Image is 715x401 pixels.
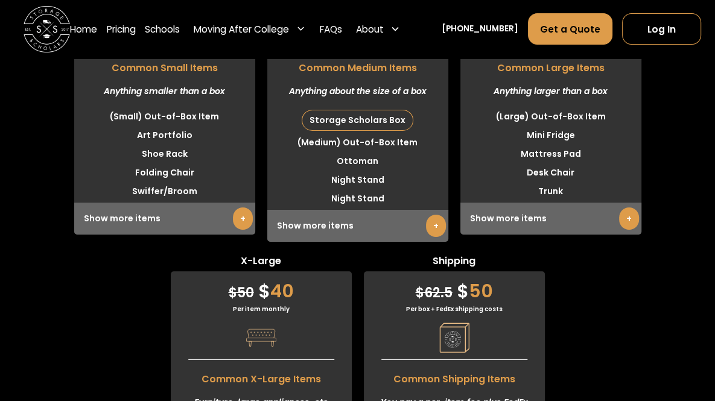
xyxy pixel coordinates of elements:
li: Mattress Pad [460,145,641,163]
div: Per item monthly [171,305,352,314]
span: Common Large Items [460,55,641,75]
li: (Medium) Out-of-Box Item [267,133,448,152]
span: $ [416,283,424,302]
span: $ [229,283,237,302]
div: Moving After College [189,13,310,45]
span: Shipping [364,254,545,271]
div: Anything about the size of a box [267,75,448,107]
span: Common X-Large Items [171,366,352,387]
a: Home [70,13,97,45]
li: Trunk [460,182,641,201]
a: + [233,207,253,230]
li: (Small) Out-of-Box Item [74,107,255,126]
a: Pricing [106,13,135,45]
span: Common Medium Items [267,55,448,75]
img: Pricing Category Icon [439,323,469,353]
div: Storage Scholars Box [302,110,413,130]
span: Common Small Items [74,55,255,75]
span: $ [258,278,270,304]
li: Mini Fridge [460,126,641,145]
span: Common Shipping Items [364,366,545,387]
li: Shoe Rack [74,145,255,163]
div: About [356,22,384,36]
li: Night Stand [267,171,448,189]
li: Night Stand [267,189,448,208]
span: $ [457,278,469,304]
div: About [351,13,405,45]
div: Show more items [267,210,448,242]
div: 40 [171,271,352,305]
a: + [426,215,446,237]
span: X-Large [171,254,352,271]
div: Moving After College [194,22,289,36]
li: (Large) Out-of-Box Item [460,107,641,126]
div: Show more items [460,203,641,235]
a: Get a Quote [528,13,613,45]
a: FAQs [319,13,342,45]
li: Desk Chair [460,163,641,182]
li: Ottoman [267,152,448,171]
span: 50 [229,283,254,302]
div: 50 [364,271,545,305]
a: [PHONE_NUMBER] [442,23,518,35]
img: Pricing Category Icon [246,323,276,353]
div: Per box + FedEx shipping costs [364,305,545,314]
li: Folding Chair [74,163,255,182]
a: Log In [622,13,701,45]
img: Storage Scholars main logo [24,6,70,52]
div: Anything larger than a box [460,75,641,107]
a: + [619,207,639,230]
a: Schools [145,13,180,45]
li: Swiffer/Broom [74,182,255,201]
div: Anything smaller than a box [74,75,255,107]
li: Art Portfolio [74,126,255,145]
span: 62.5 [416,283,453,302]
div: Show more items [74,203,255,235]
